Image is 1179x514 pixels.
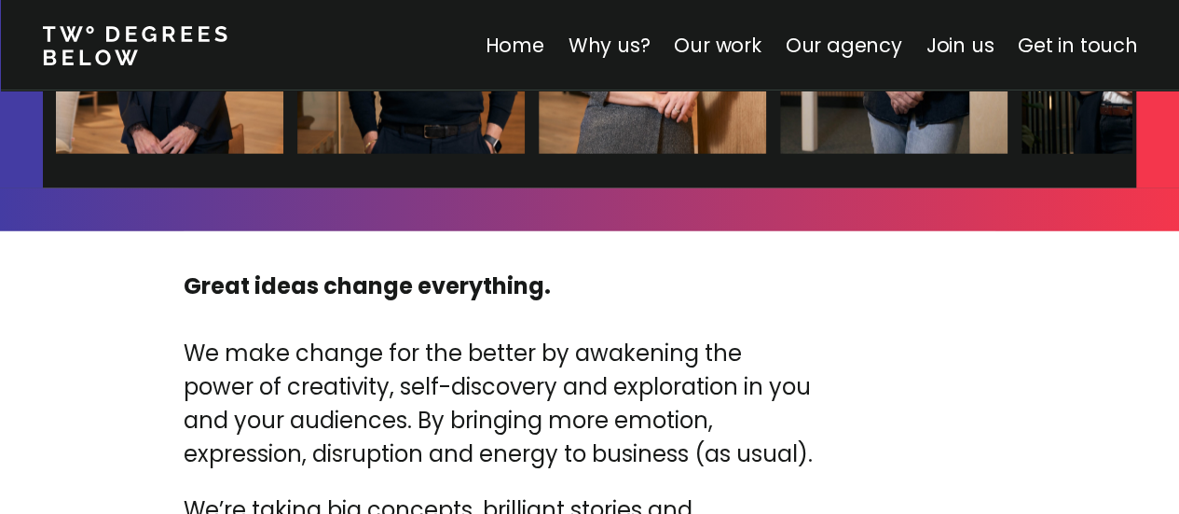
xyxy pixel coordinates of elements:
[485,32,543,59] a: Home
[674,32,761,59] a: Our work
[1018,32,1137,59] a: Get in touch
[184,337,854,471] p: We make change for the better by awakening the power of creativity, self-discovery and exploratio...
[925,32,994,59] a: Join us
[184,271,551,301] strong: Great ideas change everything.
[568,32,650,59] a: Why us?
[785,32,901,59] a: Our agency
